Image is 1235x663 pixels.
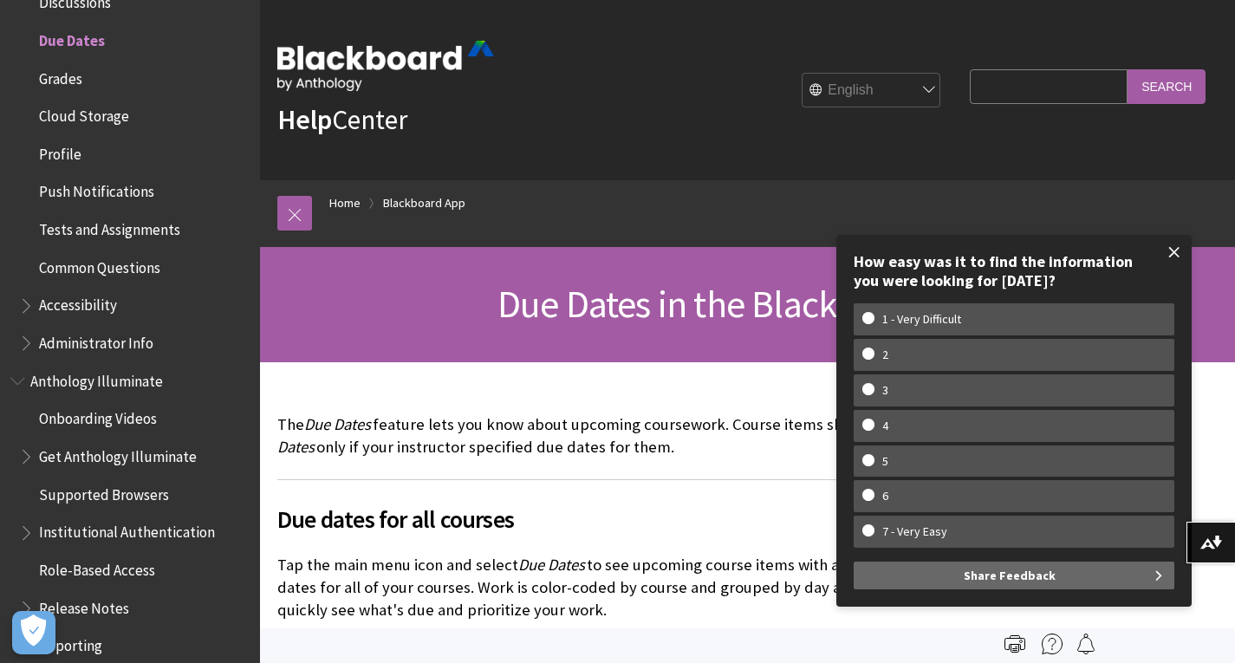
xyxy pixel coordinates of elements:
[39,594,129,617] span: Release Notes
[383,192,465,214] a: Blackboard App
[862,524,967,539] w-span: 7 - Very Easy
[329,192,361,214] a: Home
[39,64,82,88] span: Grades
[862,419,908,433] w-span: 4
[1004,634,1025,654] img: Print
[497,280,998,328] span: Due Dates in the Blackboard App
[39,26,105,49] span: Due Dates
[39,405,157,428] span: Onboarding Videos
[304,414,371,434] span: Due Dates
[862,383,908,398] w-span: 3
[39,518,215,542] span: Institutional Authentication
[854,252,1174,289] div: How easy was it to find the information you were looking for [DATE]?
[277,501,961,537] span: Due dates for all courses
[277,102,407,137] a: HelpCenter
[277,414,904,457] span: Due Dates
[39,140,81,163] span: Profile
[803,74,941,108] select: Site Language Selector
[964,562,1056,589] span: Share Feedback
[39,101,129,125] span: Cloud Storage
[39,480,169,504] span: Supported Browsers
[30,367,163,390] span: Anthology Illuminate
[862,348,908,362] w-span: 2
[39,328,153,352] span: Administrator Info
[862,312,981,327] w-span: 1 - Very Difficult
[1042,634,1063,654] img: More help
[518,555,585,575] span: Due Dates
[39,632,102,655] span: Reporting
[12,611,55,654] button: Open Preferences
[39,178,154,201] span: Push Notifications
[1128,69,1206,103] input: Search
[39,291,117,315] span: Accessibility
[1076,634,1096,654] img: Follow this page
[39,215,180,238] span: Tests and Assignments
[277,41,494,91] img: Blackboard by Anthology
[854,562,1174,589] button: Share Feedback
[277,554,961,622] p: Tap the main menu icon and select to see upcoming course items with assigned due dates for all of...
[277,413,961,458] p: The feature lets you know about upcoming coursework. Course items show in only if your instructor...
[862,454,908,469] w-span: 5
[39,556,155,579] span: Role-Based Access
[39,253,160,276] span: Common Questions
[862,489,908,504] w-span: 6
[277,102,332,137] strong: Help
[39,442,197,465] span: Get Anthology Illuminate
